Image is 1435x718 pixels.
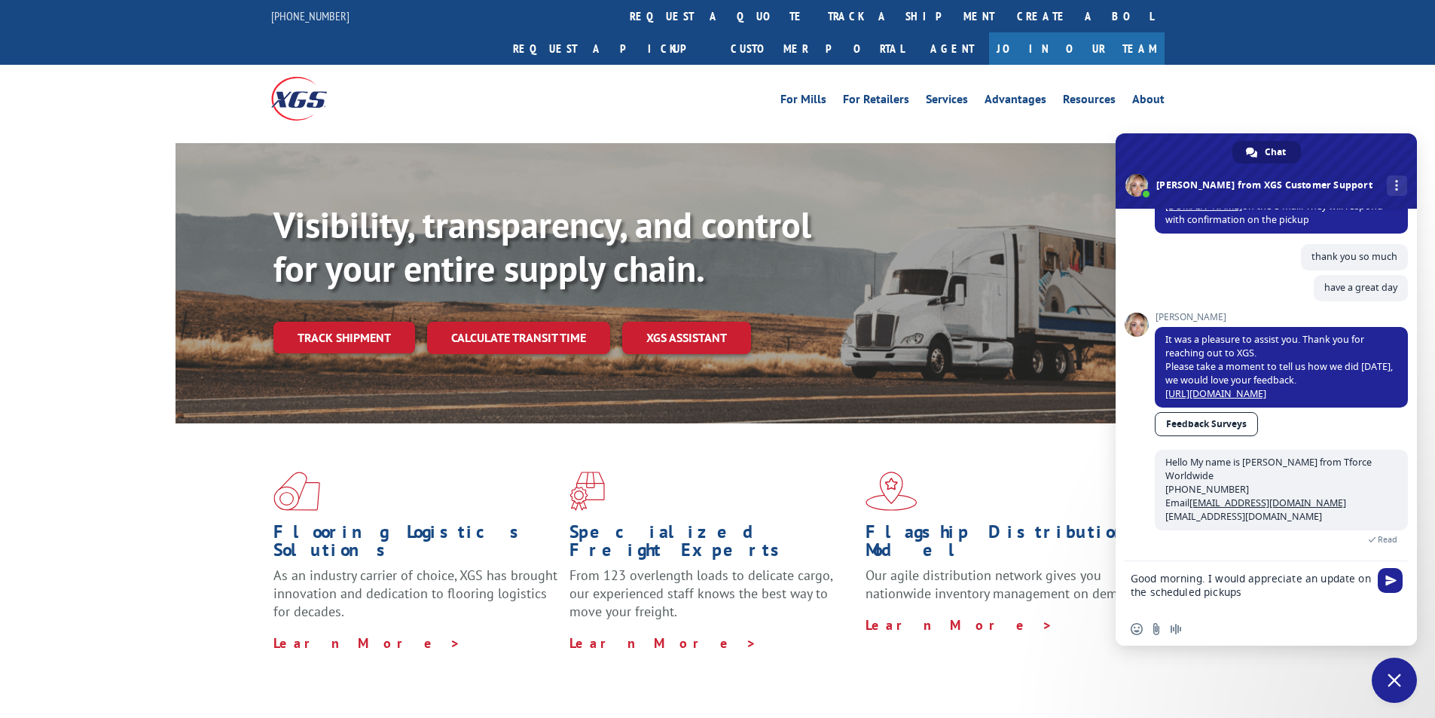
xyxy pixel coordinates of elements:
[1165,387,1266,400] a: [URL][DOMAIN_NAME]
[866,567,1143,602] span: Our agile distribution network gives you nationwide inventory management on demand.
[843,93,909,110] a: For Retailers
[719,32,915,65] a: Customer Portal
[273,634,461,652] a: Learn More >
[1311,250,1397,263] span: thank you so much
[622,322,751,354] a: XGS ASSISTANT
[271,8,350,23] a: [PHONE_NUMBER]
[569,634,757,652] a: Learn More >
[1063,93,1116,110] a: Resources
[1372,658,1417,703] a: Close chat
[1165,456,1372,523] span: Hello My name is [PERSON_NAME] from Tforce Worldwide [PHONE_NUMBER] Email [EMAIL_ADDRESS][DOMAIN_...
[273,523,558,567] h1: Flooring Logistics Solutions
[502,32,719,65] a: Request a pickup
[1155,312,1408,322] span: [PERSON_NAME]
[569,523,854,567] h1: Specialized Freight Experts
[1155,412,1258,436] a: Feedback Surveys
[1324,281,1397,294] span: have a great day
[1378,534,1397,545] span: Read
[1165,333,1393,400] span: It was a pleasure to assist you. Thank you for reaching out to XGS. Please take a moment to tell ...
[569,472,605,511] img: xgs-icon-focused-on-flooring-red
[989,32,1165,65] a: Join Our Team
[1189,496,1346,509] a: [EMAIL_ADDRESS][DOMAIN_NAME]
[866,523,1150,567] h1: Flagship Distribution Model
[1265,141,1286,163] span: Chat
[1378,568,1403,593] span: Send
[273,201,811,292] b: Visibility, transparency, and control for your entire supply chain.
[1232,141,1301,163] a: Chat
[1170,623,1182,635] span: Audio message
[1131,561,1372,613] textarea: Compose your message...
[985,93,1046,110] a: Advantages
[273,472,320,511] img: xgs-icon-total-supply-chain-intelligence-red
[780,93,826,110] a: For Mills
[427,322,610,354] a: Calculate transit time
[866,472,917,511] img: xgs-icon-flagship-distribution-model-red
[273,567,557,620] span: As an industry carrier of choice, XGS has brought innovation and dedication to flooring logistics...
[273,322,415,353] a: Track shipment
[1150,623,1162,635] span: Send a file
[569,567,854,634] p: From 123 overlength loads to delicate cargo, our experienced staff knows the best way to move you...
[1131,623,1143,635] span: Insert an emoji
[926,93,968,110] a: Services
[866,616,1053,634] a: Learn More >
[1132,93,1165,110] a: About
[915,32,989,65] a: Agent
